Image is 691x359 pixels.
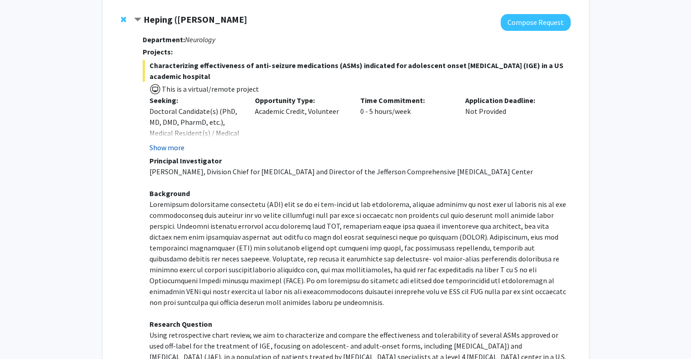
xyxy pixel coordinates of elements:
strong: Background [149,189,190,198]
span: Contract Heping (Ann) Sheng Bookmark [134,16,141,24]
div: Doctoral Candidate(s) (PhD, MD, DMD, PharmD, etc.), Medical Resident(s) / Medical Fellow(s) [149,106,241,149]
span: Characterizing effectiveness of anti-seizure medications (ASMs) indicated for adolescent onset [M... [143,60,570,82]
i: Neurology [185,35,215,44]
p: Opportunity Type: [255,95,347,106]
p: Loremipsum dolorsitame consectetu (ADI) elit se do ei tem-incid ut lab etdolorema, aliquae admini... [149,199,570,308]
strong: Department: [143,35,185,44]
button: Compose Request to Heping (Ann) Sheng [501,14,571,31]
p: Application Deadline: [465,95,557,106]
strong: Projects: [143,47,173,56]
strong: Research Question [149,320,212,329]
span: Remove Heping (Ann) Sheng from bookmarks [121,16,126,23]
iframe: Chat [7,318,39,352]
div: Academic Credit, Volunteer [248,95,353,153]
strong: Principal Investigator [149,156,222,165]
strong: Heping ([PERSON_NAME] [144,14,247,25]
button: Show more [149,142,184,153]
p: [PERSON_NAME], Division Chief for [MEDICAL_DATA] and Director of the Jefferson Comprehensive [MED... [149,166,570,177]
span: This is a virtual/remote project [161,84,259,93]
div: Not Provided [458,95,564,153]
div: 0 - 5 hours/week [353,95,458,153]
p: Seeking: [149,95,241,106]
p: Time Commitment: [360,95,452,106]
